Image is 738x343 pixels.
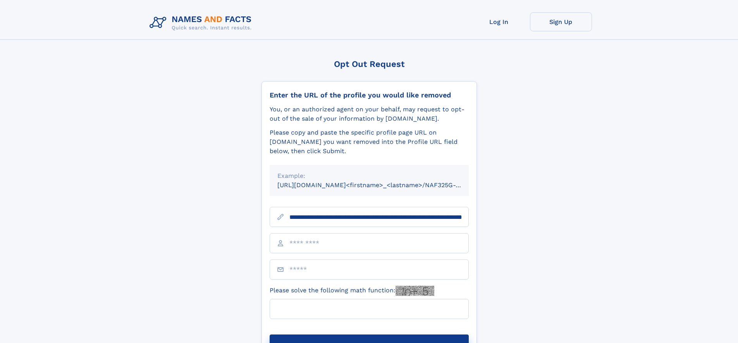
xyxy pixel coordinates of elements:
[146,12,258,33] img: Logo Names and Facts
[270,128,469,156] div: Please copy and paste the specific profile page URL on [DOMAIN_NAME] you want removed into the Pr...
[277,171,461,181] div: Example:
[530,12,592,31] a: Sign Up
[270,105,469,123] div: You, or an authorized agent on your behalf, may request to opt-out of the sale of your informatio...
[270,286,434,296] label: Please solve the following math function:
[261,59,477,69] div: Opt Out Request
[468,12,530,31] a: Log In
[270,91,469,99] div: Enter the URL of the profile you would like removed
[277,181,483,189] small: [URL][DOMAIN_NAME]<firstname>_<lastname>/NAF325G-xxxxxxxx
